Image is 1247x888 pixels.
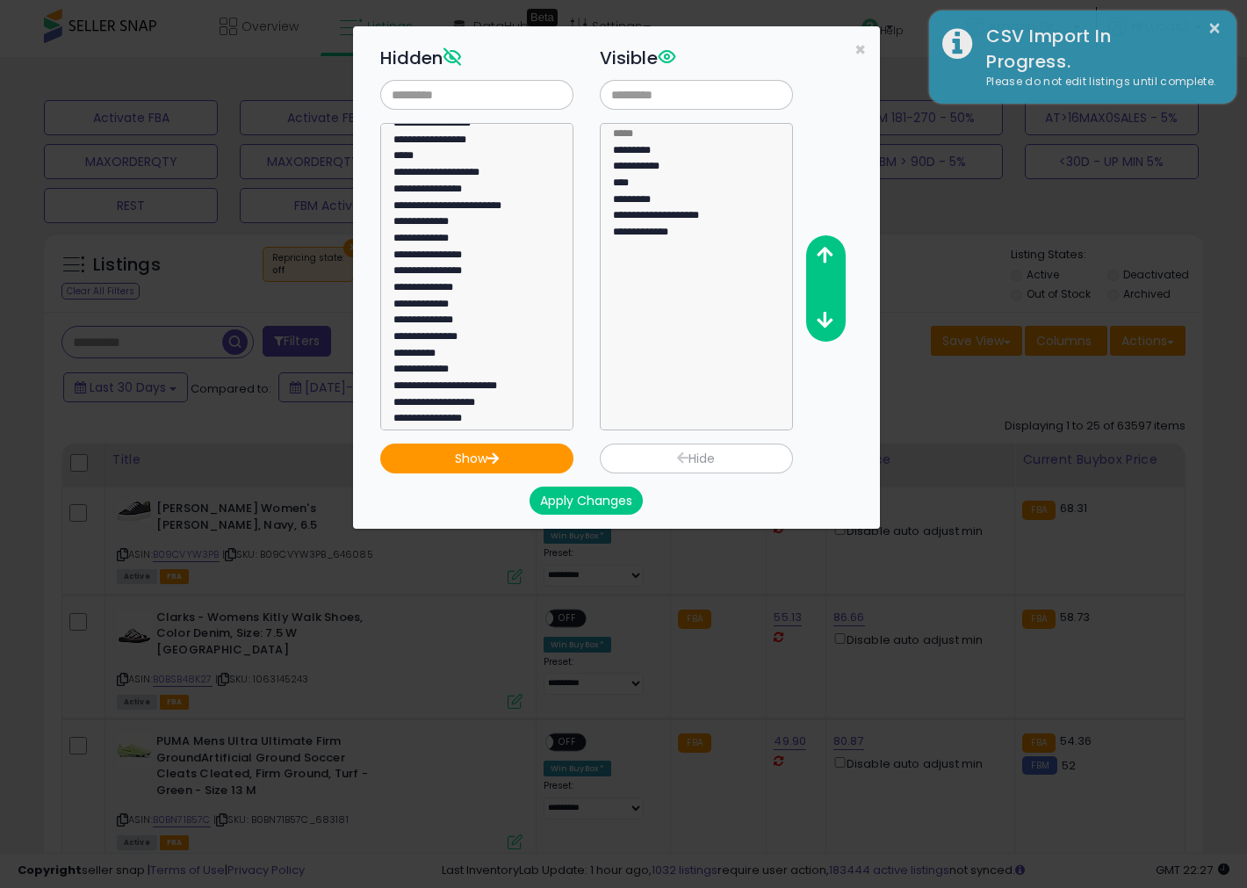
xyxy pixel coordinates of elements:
h3: Visible [600,45,793,71]
span: × [854,37,866,62]
button: × [1207,18,1222,40]
button: Show [380,444,573,473]
button: Apply Changes [530,487,643,515]
div: CSV Import In Progress. [973,24,1223,74]
button: Hide [600,444,793,473]
h3: Hidden [380,45,573,71]
div: Please do not edit listings until complete. [973,74,1223,90]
